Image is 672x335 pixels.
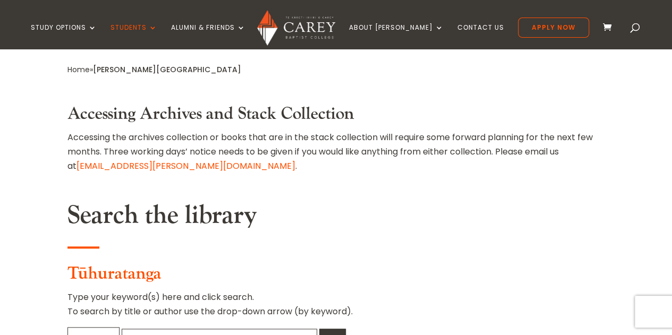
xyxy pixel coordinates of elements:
a: Study Options [31,24,97,49]
a: About [PERSON_NAME] [349,24,444,49]
p: Type your keyword(s) here and click search. To search by title or author use the drop-down arrow ... [67,290,605,327]
a: [EMAIL_ADDRESS][PERSON_NAME][DOMAIN_NAME] [76,160,295,172]
a: Alumni & Friends [171,24,245,49]
a: Apply Now [518,18,589,38]
span: [PERSON_NAME][GEOGRAPHIC_DATA] [93,64,241,75]
h3: Accessing Archives and Stack Collection [67,104,605,130]
a: Home [67,64,90,75]
p: Accessing the archives collection or books that are in the stack collection will require some for... [67,130,605,174]
a: Students [110,24,157,49]
h2: Search the library [67,200,605,236]
img: Carey Baptist College [257,10,335,46]
span: » [67,64,241,75]
a: Contact Us [457,24,504,49]
h3: Tūhuratanga [67,264,605,289]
